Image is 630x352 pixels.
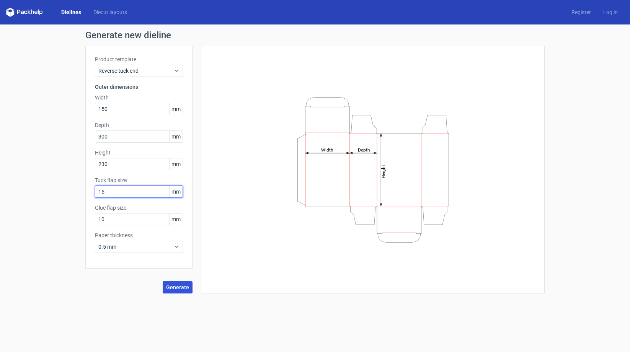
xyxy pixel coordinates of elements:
span: Generate [166,285,189,290]
label: Glue flap size [95,204,183,212]
label: Tuck flap size [95,176,183,184]
a: Dielines [55,8,87,16]
a: Log in [597,8,624,16]
span: mm [169,131,183,142]
tspan: Height [381,165,386,178]
label: Height [95,149,183,156]
span: 0.5 mm [98,243,174,251]
tspan: Width [321,147,333,152]
label: Width [95,94,183,101]
a: Diecut layouts [87,8,133,16]
h1: Generate new dieline [85,31,545,40]
span: mm [169,158,183,170]
span: mm [169,103,183,115]
span: mm [169,213,183,225]
h3: Outer dimensions [95,83,183,91]
label: Paper thickness [95,231,183,239]
span: Reverse tuck end [98,67,174,75]
tspan: Depth [358,147,370,152]
button: Generate [163,281,193,293]
label: Depth [95,121,183,129]
a: Register [565,8,597,16]
label: Product template [95,55,183,63]
span: mm [169,186,183,197]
